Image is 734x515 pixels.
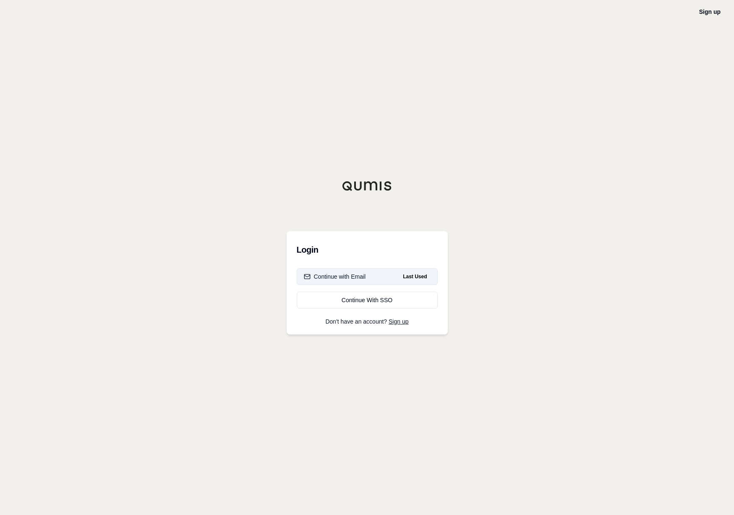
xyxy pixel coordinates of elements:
div: Continue With SSO [304,296,431,304]
span: Last Used [400,272,430,282]
div: Continue with Email [304,272,366,281]
a: Sign up [699,8,721,15]
img: Qumis [342,181,392,191]
a: Sign up [389,318,408,325]
p: Don't have an account? [297,319,438,324]
a: Continue With SSO [297,292,438,308]
h3: Login [297,241,438,258]
button: Continue with EmailLast Used [297,268,438,285]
